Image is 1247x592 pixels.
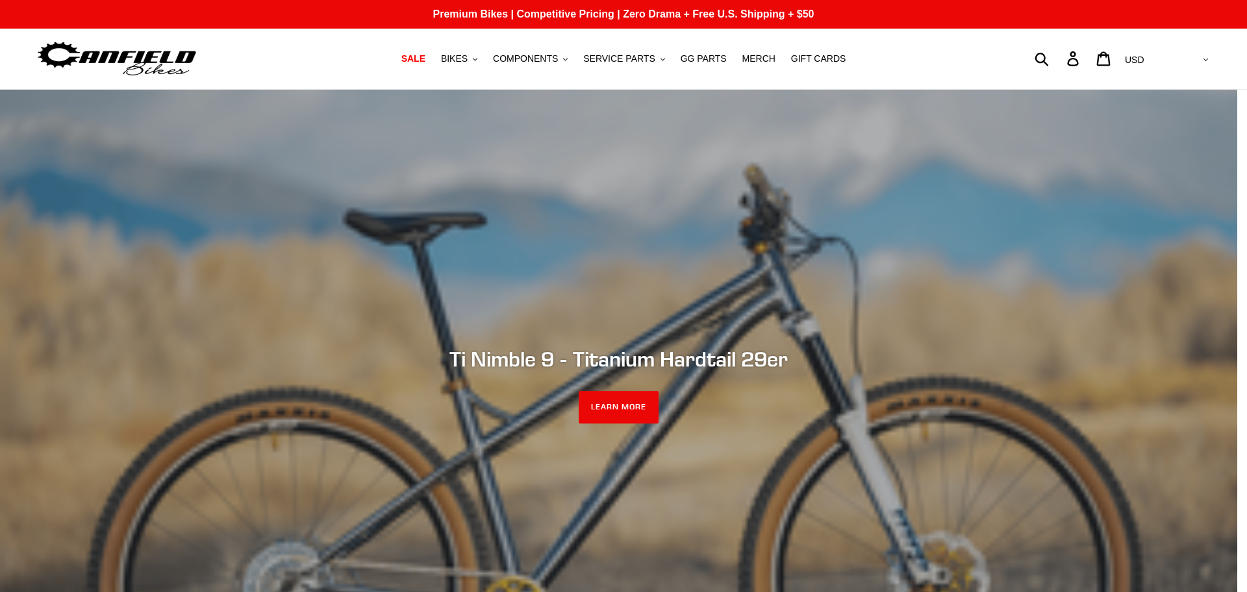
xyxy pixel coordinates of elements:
[579,391,659,424] a: LEARN MORE
[435,50,484,68] button: BIKES
[1042,44,1075,73] input: Search
[785,50,853,68] a: GIFT CARDS
[742,53,775,64] span: MERCH
[736,50,782,68] a: MERCH
[441,53,468,64] span: BIKES
[681,53,727,64] span: GG PARTS
[486,50,574,68] button: COMPONENTS
[583,53,655,64] span: SERVICE PARTS
[674,50,733,68] a: GG PARTS
[401,53,425,64] span: SALE
[36,38,198,79] img: Canfield Bikes
[493,53,558,64] span: COMPONENTS
[265,347,973,372] h2: Ti Nimble 9 - Titanium Hardtail 29er
[577,50,671,68] button: SERVICE PARTS
[395,50,432,68] a: SALE
[791,53,846,64] span: GIFT CARDS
